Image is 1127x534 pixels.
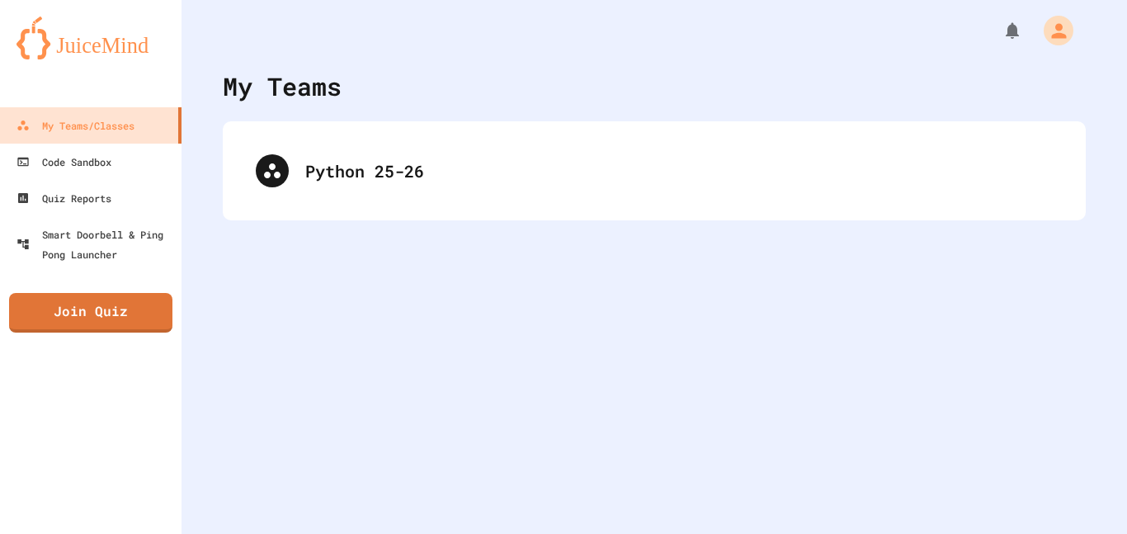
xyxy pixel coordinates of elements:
div: My Account [1026,12,1077,50]
div: My Teams/Classes [17,116,134,135]
div: My Notifications [972,17,1026,45]
div: Smart Doorbell & Ping Pong Launcher [17,224,175,264]
img: logo-orange.svg [17,17,165,59]
div: Python 25-26 [239,138,1069,204]
a: Join Quiz [9,293,172,333]
div: Python 25-26 [305,158,1053,183]
div: My Teams [223,68,342,105]
div: Quiz Reports [17,188,111,208]
div: Code Sandbox [17,152,111,172]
